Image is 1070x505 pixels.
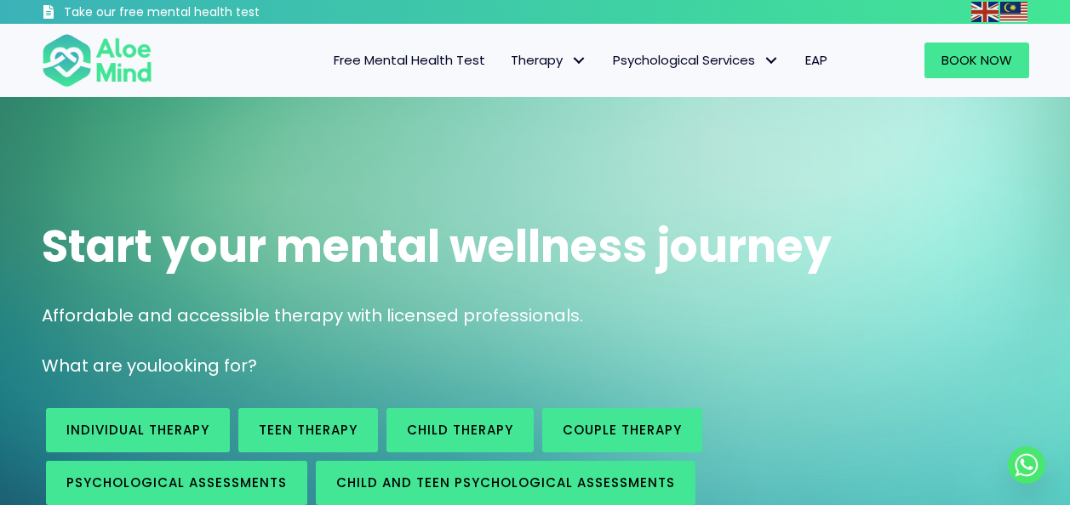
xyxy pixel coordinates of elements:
[941,51,1012,69] span: Book Now
[157,354,257,377] span: looking for?
[542,408,702,452] a: Couple therapy
[407,421,513,439] span: Child Therapy
[971,2,1000,21] a: English
[316,461,695,505] a: Child and Teen Psychological assessments
[336,474,675,491] span: Child and Teen Psychological assessments
[42,354,157,377] span: What are you
[1008,446,1045,484] a: Whatsapp
[805,51,827,69] span: EAP
[64,4,351,21] h3: Take our free mental health test
[567,48,592,73] span: Therapy: submenu
[1000,2,1029,21] a: Malay
[334,51,485,69] span: Free Mental Health Test
[563,421,682,439] span: Couple therapy
[600,43,792,78] a: Psychological ServicesPsychological Services: submenu
[42,304,1029,328] p: Affordable and accessible therapy with licensed professionals.
[792,43,840,78] a: EAP
[971,2,998,22] img: en
[321,43,498,78] a: Free Mental Health Test
[1000,2,1027,22] img: ms
[613,51,780,69] span: Psychological Services
[175,43,840,78] nav: Menu
[66,421,209,439] span: Individual therapy
[46,408,230,452] a: Individual therapy
[511,51,587,69] span: Therapy
[46,461,307,505] a: Psychological assessments
[238,408,378,452] a: Teen Therapy
[924,43,1029,78] a: Book Now
[42,32,152,88] img: Aloe mind Logo
[259,421,358,439] span: Teen Therapy
[386,408,534,452] a: Child Therapy
[759,48,784,73] span: Psychological Services: submenu
[66,474,287,491] span: Psychological assessments
[498,43,600,78] a: TherapyTherapy: submenu
[42,4,351,24] a: Take our free mental health test
[42,215,832,277] span: Start your mental wellness journey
